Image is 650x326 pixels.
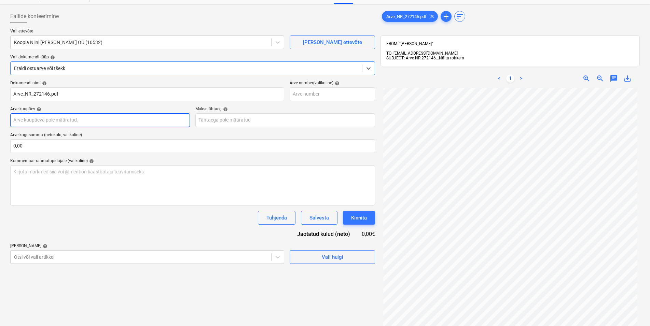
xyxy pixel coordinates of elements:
div: Arve kuupäev [10,107,190,112]
div: Arve_NR_272146.pdf [382,11,438,22]
span: TO: [EMAIL_ADDRESS][DOMAIN_NAME] [386,51,458,56]
span: add [442,12,450,20]
p: Arve kogusumma (netokulu, valikuline) [10,132,375,139]
input: Dokumendi nimi [10,87,284,101]
div: Maksetähtaeg [195,107,375,112]
div: Salvesta [309,213,329,222]
p: Vali ettevõte [10,29,284,36]
div: Kommentaar raamatupidajale (valikuline) [10,158,375,164]
a: Next page [517,74,525,83]
span: SUBJECT: Arve NR 272146 [386,56,436,60]
div: 0,00€ [361,230,375,238]
a: Page 1 is your current page [506,74,514,83]
span: Arve_NR_272146.pdf [382,14,431,19]
div: Vali hulgi [322,253,343,261]
input: Arve kuupäeva pole määratud. [10,113,190,127]
div: Arve number (valikuline) [290,81,375,86]
span: chat [610,74,618,83]
input: Arve kogusumma (netokulu, valikuline) [10,139,375,153]
button: Vali hulgi [290,250,375,264]
span: clear [428,12,436,20]
span: zoom_out [596,74,604,83]
button: [PERSON_NAME] ettevõte [290,36,375,49]
iframe: Chat Widget [616,293,650,326]
span: help [333,81,340,86]
span: help [222,107,228,112]
button: Salvesta [301,211,337,225]
div: Jaotatud kulud (neto) [286,230,361,238]
div: Tühjenda [266,213,287,222]
span: Failide konteerimine [10,12,59,20]
button: Tühjenda [258,211,295,225]
span: help [35,107,41,112]
span: FROM: "[PERSON_NAME]" [386,41,433,46]
button: Kinnita [343,211,375,225]
input: Arve number [290,87,375,101]
span: ... [436,56,464,60]
span: Näita rohkem [439,56,464,60]
span: help [41,81,47,86]
input: Tähtaega pole määratud [195,113,375,127]
span: sort [456,12,464,20]
div: [PERSON_NAME] ettevõte [303,38,362,47]
div: Kinnita [351,213,367,222]
span: help [41,244,47,249]
div: Vali dokumendi tüüp [10,55,375,60]
span: help [49,55,55,60]
div: Dokumendi nimi [10,81,284,86]
span: save_alt [623,74,632,83]
span: help [88,159,94,164]
div: [PERSON_NAME] [10,243,284,249]
a: Previous page [495,74,503,83]
span: zoom_in [582,74,591,83]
